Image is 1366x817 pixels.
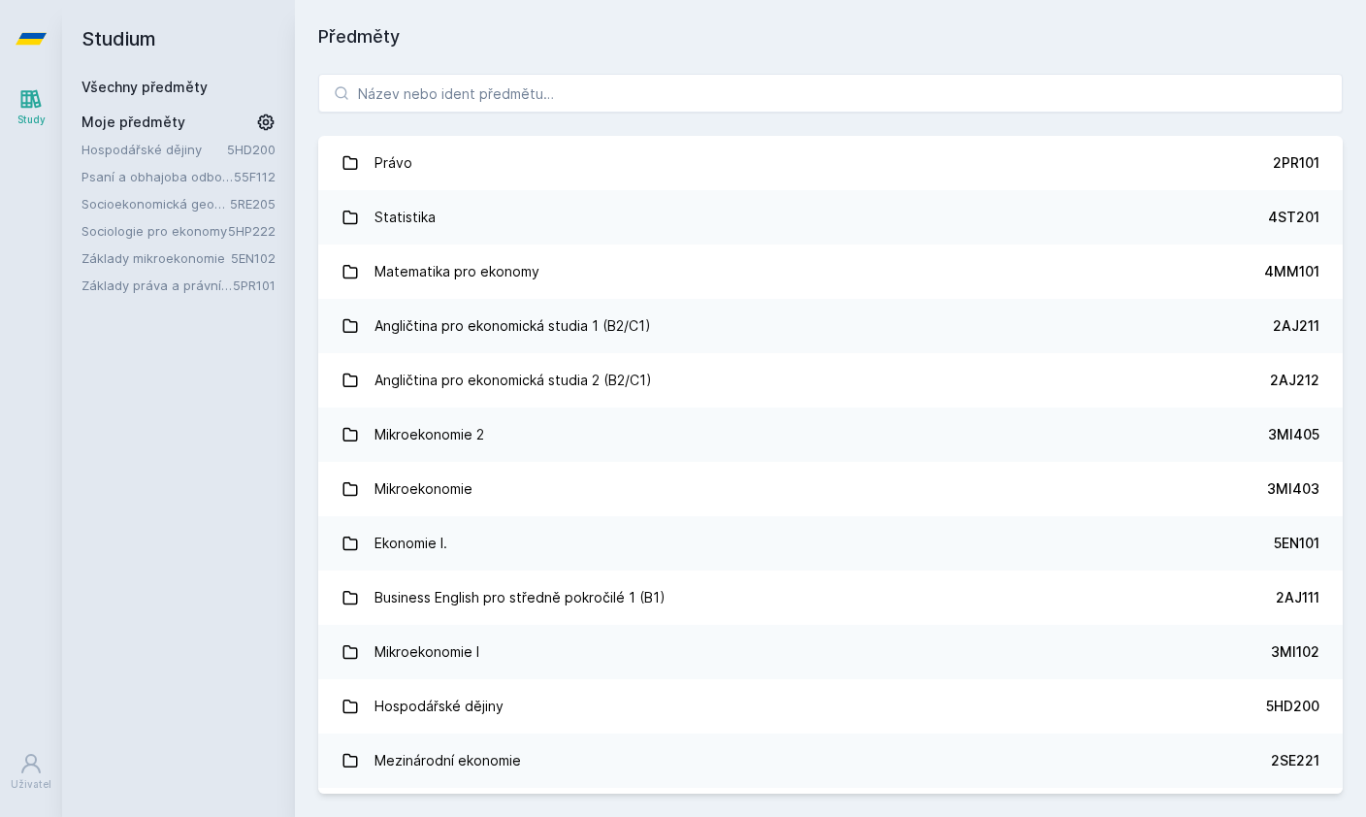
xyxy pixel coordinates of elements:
div: 4ST201 [1268,208,1319,227]
div: 2SE221 [1271,751,1319,770]
a: Hospodářské dějiny [81,140,227,159]
a: Mikroekonomie 3MI403 [318,462,1343,516]
div: Ekonomie I. [374,524,447,563]
div: 4MM101 [1264,262,1319,281]
h1: Předměty [318,23,1343,50]
div: Mezinárodní ekonomie [374,741,521,780]
a: 5RE205 [230,196,276,212]
a: 5HP222 [228,223,276,239]
a: 55F112 [234,169,276,184]
a: Základy mikroekonomie [81,248,231,268]
div: Právo [374,144,412,182]
div: 3MI102 [1271,642,1319,662]
a: Mezinárodní ekonomie 2SE221 [318,734,1343,788]
div: Uživatel [11,777,51,792]
a: Business English pro středně pokročilé 1 (B1) 2AJ111 [318,571,1343,625]
div: Matematika pro ekonomy [374,252,539,291]
a: Angličtina pro ekonomická studia 1 (B2/C1) 2AJ211 [318,299,1343,353]
div: 3MI403 [1267,479,1319,499]
div: 2PR101 [1273,153,1319,173]
a: Angličtina pro ekonomická studia 2 (B2/C1) 2AJ212 [318,353,1343,408]
div: 2AJ211 [1273,316,1319,336]
div: Angličtina pro ekonomická studia 1 (B2/C1) [374,307,651,345]
a: Sociologie pro ekonomy [81,221,228,241]
div: Business English pro středně pokročilé 1 (B1) [374,578,666,617]
a: Statistika 4ST201 [318,190,1343,245]
a: Mikroekonomie I 3MI102 [318,625,1343,679]
a: Socioekonomická geografie [81,194,230,213]
a: Psaní a obhajoba odborné práce [81,167,234,186]
a: 5PR101 [233,278,276,293]
div: 2AJ111 [1276,588,1319,607]
a: 5HD200 [227,142,276,157]
span: Moje předměty [81,113,185,132]
div: 3MI405 [1268,425,1319,444]
a: Základy práva a právní nauky [81,276,233,295]
a: Matematika pro ekonomy 4MM101 [318,245,1343,299]
a: 5EN102 [231,250,276,266]
div: Hospodářské dějiny [374,687,504,726]
div: Mikroekonomie I [374,633,479,671]
a: Právo 2PR101 [318,136,1343,190]
a: Ekonomie I. 5EN101 [318,516,1343,571]
div: Statistika [374,198,436,237]
div: 5HD200 [1266,697,1319,716]
div: 2AJ212 [1270,371,1319,390]
div: Mikroekonomie [374,470,472,508]
a: Všechny předměty [81,79,208,95]
a: Study [4,78,58,137]
div: Angličtina pro ekonomická studia 2 (B2/C1) [374,361,652,400]
div: 5EN101 [1274,534,1319,553]
a: Hospodářské dějiny 5HD200 [318,679,1343,734]
div: Study [17,113,46,127]
a: Mikroekonomie 2 3MI405 [318,408,1343,462]
input: Název nebo ident předmětu… [318,74,1343,113]
a: Uživatel [4,742,58,801]
div: Mikroekonomie 2 [374,415,484,454]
